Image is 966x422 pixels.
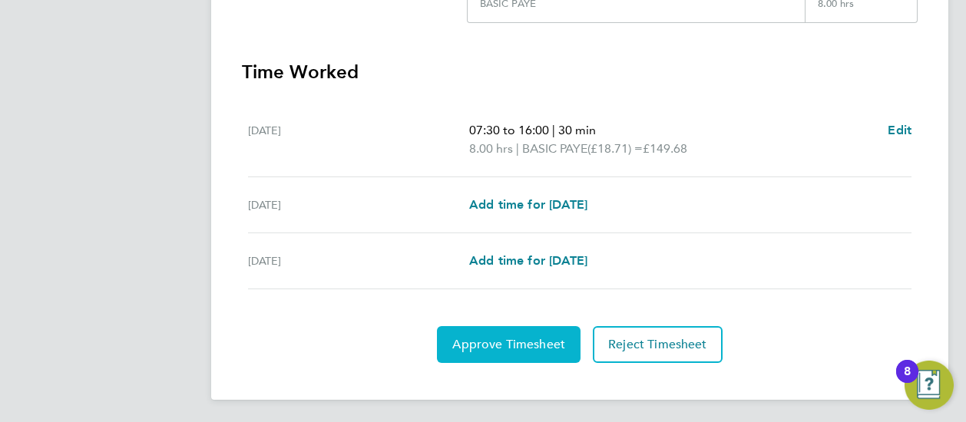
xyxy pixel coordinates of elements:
[248,196,469,214] div: [DATE]
[888,121,911,140] a: Edit
[469,252,587,270] a: Add time for [DATE]
[608,337,707,352] span: Reject Timesheet
[593,326,723,363] button: Reject Timesheet
[469,197,587,212] span: Add time for [DATE]
[469,141,513,156] span: 8.00 hrs
[452,337,565,352] span: Approve Timesheet
[552,123,555,137] span: |
[469,196,587,214] a: Add time for [DATE]
[522,140,587,158] span: BASIC PAYE
[888,123,911,137] span: Edit
[242,60,918,84] h3: Time Worked
[558,123,596,137] span: 30 min
[469,123,549,137] span: 07:30 to 16:00
[643,141,687,156] span: £149.68
[905,361,954,410] button: Open Resource Center, 8 new notifications
[469,253,587,268] span: Add time for [DATE]
[248,121,469,158] div: [DATE]
[516,141,519,156] span: |
[587,141,643,156] span: (£18.71) =
[437,326,581,363] button: Approve Timesheet
[248,252,469,270] div: [DATE]
[904,371,911,391] div: 8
